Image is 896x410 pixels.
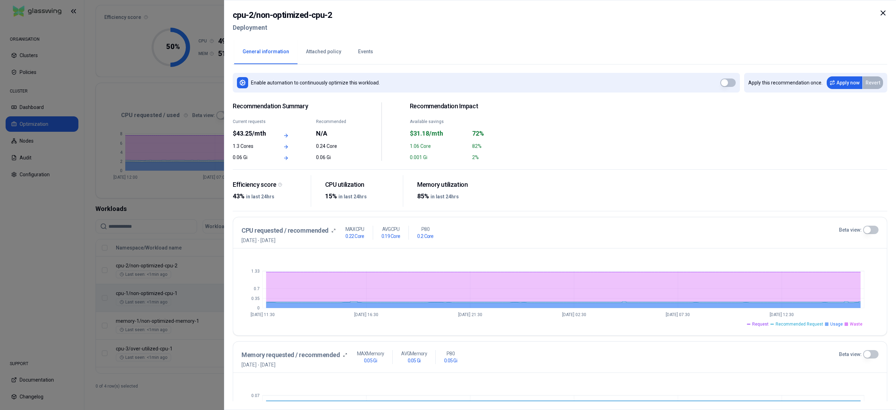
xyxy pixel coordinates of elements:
tspan: [DATE] 07:30 [666,312,690,317]
div: 43% [233,191,305,201]
p: AVG Memory [401,350,427,357]
span: Usage [830,321,843,327]
h3: Memory requested / recommended [241,350,340,360]
p: MAX Memory [357,350,384,357]
p: P80 [421,226,429,233]
span: Recommendation Summary [233,102,353,110]
tspan: [DATE] 21:30 [458,312,482,317]
h1: 0.19 Core [381,233,400,240]
div: Memory utilization [417,181,490,189]
div: 72% [472,129,530,138]
tspan: [DATE] 16:30 [354,312,378,317]
button: Events [350,40,381,64]
div: CPU utilization [325,181,398,189]
label: Beta view: [839,226,862,233]
tspan: [DATE] 11:30 [251,312,275,317]
h2: Deployment [233,21,332,34]
div: 82% [472,143,530,150]
div: 85% [417,191,490,201]
button: General information [234,40,297,64]
h1: 0.05 Gi [364,357,377,364]
div: Available savings [410,119,468,124]
div: 0.001 Gi [410,154,468,161]
p: P80 [447,350,455,357]
div: 1.3 Cores [233,143,270,150]
div: N/A [316,129,353,138]
div: 0.06 Gi [233,154,270,161]
div: 15% [325,191,398,201]
label: Beta view: [839,351,862,358]
button: Apply now [827,76,862,89]
tspan: 0.07 [251,393,260,398]
span: Waste [850,321,862,327]
tspan: 0.35 [251,296,260,301]
button: Attached policy [297,40,350,64]
h1: 0.05 Gi [408,357,421,364]
div: $43.25/mth [233,129,270,138]
div: Current requests [233,119,270,124]
div: 2% [472,154,530,161]
p: Enable automation to continuously optimize this workload. [251,79,380,86]
span: [DATE] - [DATE] [241,237,336,244]
p: MAX CPU [345,226,364,233]
h1: 0.05 Gi [444,357,457,364]
span: Request [752,321,769,327]
div: Efficiency score [233,181,305,189]
tspan: [DATE] 12:30 [770,312,794,317]
h1: 0.22 Core [345,233,364,240]
h2: Recommendation Impact [410,102,531,110]
h1: 0.2 Core [417,233,433,240]
p: AVG CPU [382,226,400,233]
h3: CPU requested / recommended [241,226,329,235]
div: $31.18/mth [410,129,468,138]
span: in last 24hrs [430,194,459,199]
span: in last 24hrs [246,194,274,199]
div: 1.06 Core [410,143,468,150]
div: Recommended [316,119,353,124]
tspan: 1.33 [251,269,260,274]
span: [DATE] - [DATE] [241,361,347,368]
span: Recommended Request [776,321,823,327]
div: 0.24 Core [316,143,353,150]
p: Apply this recommendation once. [748,79,822,86]
tspan: [DATE] 02:30 [562,312,586,317]
tspan: 0.7 [254,286,260,291]
div: 0.06 Gi [316,154,353,161]
h2: cpu-2 / non-optimized-cpu-2 [233,9,332,21]
span: in last 24hrs [338,194,367,199]
tspan: 0 [257,306,260,310]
